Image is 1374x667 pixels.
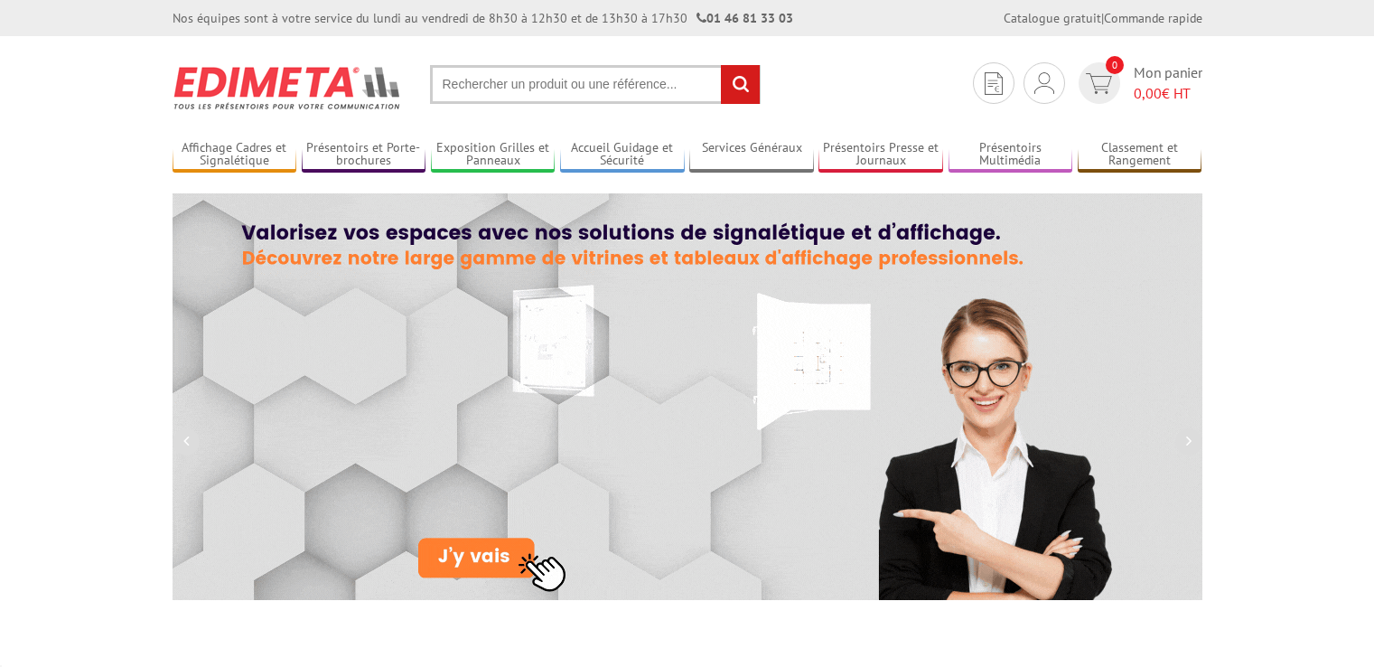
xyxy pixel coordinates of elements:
[689,140,814,170] a: Services Généraux
[173,9,793,27] div: Nos équipes sont à votre service du lundi au vendredi de 8h30 à 12h30 et de 13h30 à 17h30
[173,54,403,121] img: Présentoir, panneau, stand - Edimeta - PLV, affichage, mobilier bureau, entreprise
[818,140,943,170] a: Présentoirs Presse et Journaux
[1134,62,1202,104] span: Mon panier
[1086,73,1112,94] img: devis rapide
[560,140,685,170] a: Accueil Guidage et Sécurité
[1134,83,1202,104] span: € HT
[430,65,761,104] input: Rechercher un produit ou une référence...
[1134,84,1162,102] span: 0,00
[1004,10,1101,26] a: Catalogue gratuit
[1074,62,1202,104] a: devis rapide 0 Mon panier 0,00€ HT
[1034,72,1054,94] img: devis rapide
[1106,56,1124,74] span: 0
[1104,10,1202,26] a: Commande rapide
[431,140,556,170] a: Exposition Grilles et Panneaux
[1078,140,1202,170] a: Classement et Rangement
[302,140,426,170] a: Présentoirs et Porte-brochures
[1004,9,1202,27] div: |
[696,10,793,26] strong: 01 46 81 33 03
[949,140,1073,170] a: Présentoirs Multimédia
[173,140,297,170] a: Affichage Cadres et Signalétique
[985,72,1003,95] img: devis rapide
[721,65,760,104] input: rechercher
